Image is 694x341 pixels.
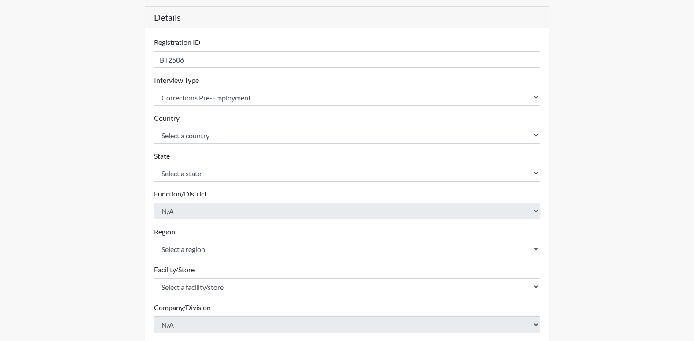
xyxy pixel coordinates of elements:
label: Facility/Store [154,264,195,275]
label: Region [154,226,175,237]
h5: Details [145,7,549,28]
label: Function/District [154,189,207,199]
label: Registration ID [154,37,200,48]
label: State [154,151,170,161]
label: Country [154,113,180,123]
input: Insert a Registration ID, which needs to be a unique alphanumeric value for each interviewee [154,51,540,68]
label: Interview Type [154,75,199,85]
label: Company/Division [154,302,211,313]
